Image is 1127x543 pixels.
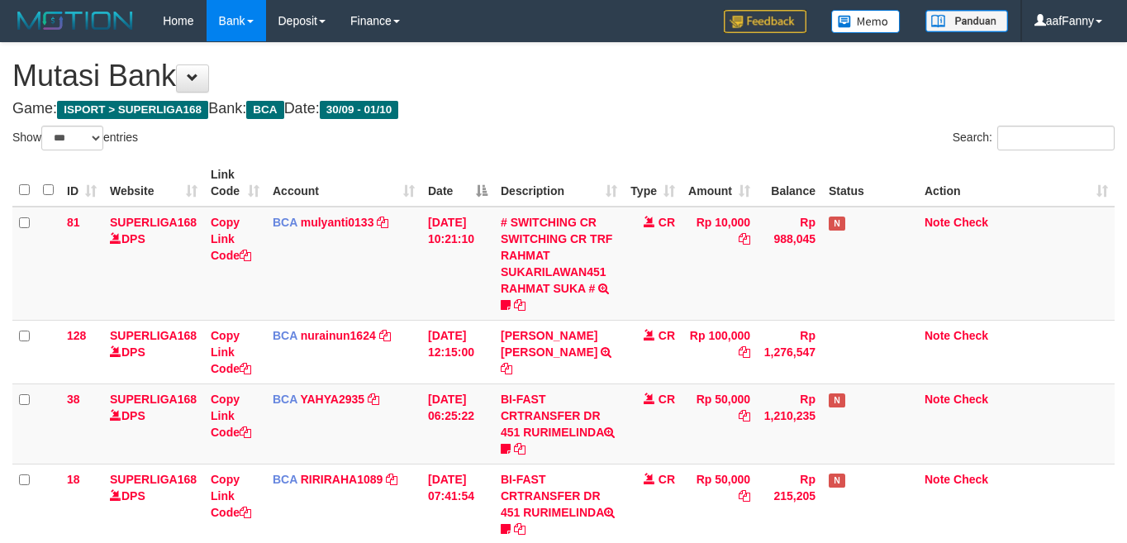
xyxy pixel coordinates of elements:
[12,8,138,33] img: MOTION_logo.png
[829,393,845,407] span: Has Note
[925,10,1008,32] img: panduan.png
[739,345,750,359] a: Copy Rp 100,000 to clipboard
[211,473,251,519] a: Copy Link Code
[12,126,138,150] label: Show entries
[377,216,388,229] a: Copy mulyanti0133 to clipboard
[12,101,1115,117] h4: Game: Bank: Date:
[682,160,757,207] th: Amount: activate to sort column ascending
[925,329,950,342] a: Note
[273,216,297,229] span: BCA
[953,329,988,342] a: Check
[12,60,1115,93] h1: Mutasi Bank
[386,473,397,486] a: Copy RIRIRAHA1089 to clipboard
[320,101,399,119] span: 30/09 - 01/10
[682,383,757,464] td: Rp 50,000
[501,362,512,375] a: Copy DARIL GUSTIAN RINA to clipboard
[494,383,624,464] td: BI-FAST CRTRANSFER DR 451 RURIMELINDA
[67,473,80,486] span: 18
[266,160,421,207] th: Account: activate to sort column ascending
[421,160,494,207] th: Date: activate to sort column descending
[57,101,208,119] span: ISPORT > SUPERLIGA168
[211,216,251,262] a: Copy Link Code
[739,409,750,422] a: Copy Rp 50,000 to clipboard
[103,320,204,383] td: DPS
[103,207,204,321] td: DPS
[379,329,391,342] a: Copy nurainun1624 to clipboard
[110,393,197,406] a: SUPERLIGA168
[67,329,86,342] span: 128
[757,160,822,207] th: Balance
[659,473,675,486] span: CR
[659,329,675,342] span: CR
[624,160,682,207] th: Type: activate to sort column ascending
[421,383,494,464] td: [DATE] 06:25:22
[103,160,204,207] th: Website: activate to sort column ascending
[301,473,383,486] a: RIRIRAHA1089
[953,473,988,486] a: Check
[103,383,204,464] td: DPS
[273,329,297,342] span: BCA
[110,473,197,486] a: SUPERLIGA168
[757,320,822,383] td: Rp 1,276,547
[368,393,379,406] a: Copy YAHYA2935 to clipboard
[301,329,376,342] a: nurainun1624
[953,216,988,229] a: Check
[67,393,80,406] span: 38
[925,473,950,486] a: Note
[211,393,251,439] a: Copy Link Code
[110,329,197,342] a: SUPERLIGA168
[682,320,757,383] td: Rp 100,000
[514,298,525,312] a: Copy # SWITCHING CR SWITCHING CR TRF RAHMAT SUKARILAWAN451 RAHMAT SUKA # to clipboard
[273,473,297,486] span: BCA
[757,207,822,321] td: Rp 988,045
[300,393,364,406] a: YAHYA2935
[659,393,675,406] span: CR
[829,217,845,231] span: Has Note
[724,10,806,33] img: Feedback.jpg
[682,207,757,321] td: Rp 10,000
[822,160,918,207] th: Status
[829,474,845,488] span: Has Note
[60,160,103,207] th: ID: activate to sort column ascending
[925,216,950,229] a: Note
[41,126,103,150] select: Showentries
[204,160,266,207] th: Link Code: activate to sort column ascending
[211,329,251,375] a: Copy Link Code
[757,383,822,464] td: Rp 1,210,235
[739,232,750,245] a: Copy Rp 10,000 to clipboard
[953,126,1115,150] label: Search:
[501,216,612,295] a: # SWITCHING CR SWITCHING CR TRF RAHMAT SUKARILAWAN451 RAHMAT SUKA #
[925,393,950,406] a: Note
[421,207,494,321] td: [DATE] 10:21:10
[67,216,80,229] span: 81
[301,216,374,229] a: mulyanti0133
[246,101,283,119] span: BCA
[918,160,1115,207] th: Action: activate to sort column ascending
[953,393,988,406] a: Check
[659,216,675,229] span: CR
[110,216,197,229] a: SUPERLIGA168
[501,329,597,359] a: [PERSON_NAME] [PERSON_NAME]
[273,393,297,406] span: BCA
[514,522,525,536] a: Copy BI-FAST CRTRANSFER DR 451 RURIMELINDA to clipboard
[514,442,525,455] a: Copy BI-FAST CRTRANSFER DR 451 RURIMELINDA to clipboard
[494,160,624,207] th: Description: activate to sort column ascending
[997,126,1115,150] input: Search:
[831,10,901,33] img: Button%20Memo.svg
[739,489,750,503] a: Copy Rp 50,000 to clipboard
[421,320,494,383] td: [DATE] 12:15:00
